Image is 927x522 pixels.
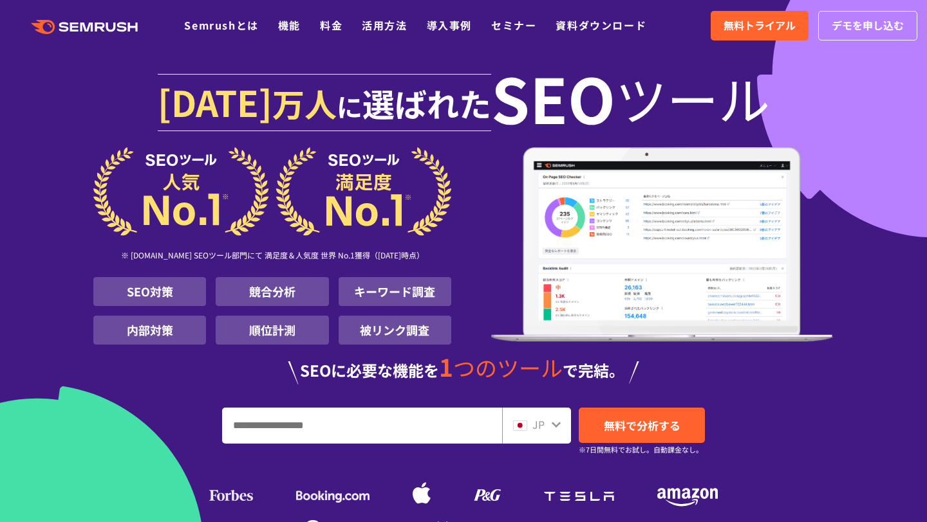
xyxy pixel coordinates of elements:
[427,17,472,33] a: 導入事例
[491,17,536,33] a: セミナー
[339,277,451,306] li: キーワード調査
[563,359,624,381] span: で完結。
[532,417,545,432] span: JP
[615,72,770,123] span: ツール
[337,87,362,125] span: に
[278,17,301,33] a: 機能
[184,17,258,33] a: Semrushとは
[439,349,453,384] span: 1
[223,408,501,443] input: URL、キーワードを入力してください
[711,11,809,40] a: 無料トライアル
[93,355,834,384] div: SEOに必要な機能を
[604,417,680,433] span: 無料で分析する
[453,352,563,383] span: つのツール
[272,80,337,126] span: 万人
[216,277,328,306] li: 競合分析
[832,17,904,34] span: デモを申し込む
[491,72,615,123] span: SEO
[93,277,206,306] li: SEO対策
[158,76,272,127] span: [DATE]
[320,17,342,33] a: 料金
[556,17,646,33] a: 資料ダウンロード
[216,316,328,345] li: 順位計測
[362,80,491,126] span: 選ばれた
[579,444,703,456] small: ※7日間無料でお試し。自動課金なし。
[724,17,796,34] span: 無料トライアル
[93,316,206,345] li: 内部対策
[93,236,451,277] div: ※ [DOMAIN_NAME] SEOツール部門にて 満足度＆人気度 世界 No.1獲得（[DATE]時点）
[362,17,407,33] a: 活用方法
[818,11,917,40] a: デモを申し込む
[339,316,451,345] li: 被リンク調査
[579,408,705,443] a: 無料で分析する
